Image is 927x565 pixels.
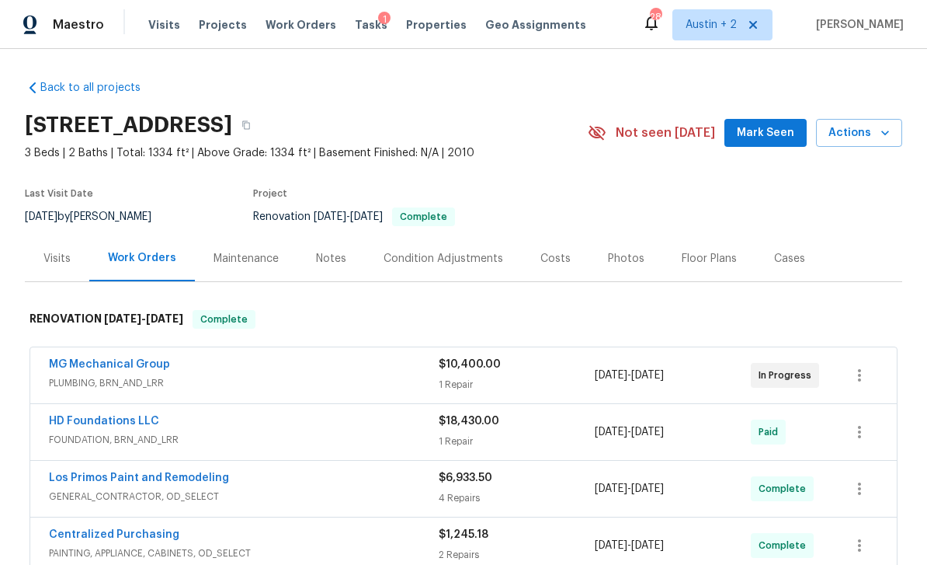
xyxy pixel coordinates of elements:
span: Complete [759,481,812,497]
button: Mark Seen [724,119,807,148]
span: Complete [194,312,254,327]
span: - [595,424,664,440]
div: Visits [43,251,71,267]
span: Mark Seen [737,124,794,143]
button: Copy Address [232,111,260,139]
span: Project [253,189,287,198]
h2: [STREET_ADDRESS] [25,117,232,133]
span: PLUMBING, BRN_AND_LRR [49,375,439,391]
span: $10,400.00 [439,359,501,370]
button: Actions [816,119,902,148]
h6: RENOVATION [30,310,183,329]
div: 1 [378,12,391,27]
span: $1,245.18 [439,529,488,540]
span: [DATE] [595,427,627,438]
span: In Progress [759,368,818,383]
span: [DATE] [631,427,664,438]
div: Costs [540,251,571,267]
a: Los Primos Paint and Remodeling [49,473,229,483]
div: Cases [774,251,805,267]
span: Actions [828,124,890,143]
span: $6,933.50 [439,473,492,483]
span: Not seen [DATE] [616,125,715,141]
span: Paid [759,424,784,440]
span: Visits [148,17,180,33]
span: [DATE] [104,313,141,324]
span: [DATE] [595,483,627,494]
span: Austin + 2 [686,17,737,33]
span: - [595,368,664,383]
span: - [595,481,664,497]
span: Last Visit Date [25,189,93,198]
div: 2 Repairs [439,547,595,563]
span: [DATE] [595,370,627,381]
span: GENERAL_CONTRACTOR, OD_SELECT [49,489,439,504]
span: Complete [759,538,812,553]
span: Properties [406,17,467,33]
div: Notes [316,251,346,267]
span: Complete [394,212,453,221]
span: [DATE] [146,313,183,324]
span: FOUNDATION, BRN_AND_LRR [49,432,439,448]
span: Geo Assignments [485,17,586,33]
span: $18,430.00 [439,416,499,427]
a: Back to all projects [25,80,174,96]
div: Work Orders [108,250,176,266]
span: Projects [199,17,247,33]
span: PAINTING, APPLIANCE, CABINETS, OD_SELECT [49,546,439,561]
div: by [PERSON_NAME] [25,208,170,226]
div: 1 Repair [439,434,595,449]
span: Maestro [53,17,104,33]
span: Renovation [253,211,455,222]
span: [DATE] [595,540,627,551]
div: 28 [650,9,661,25]
div: 4 Repairs [439,490,595,506]
span: - [314,211,383,222]
span: Work Orders [266,17,336,33]
span: [DATE] [350,211,383,222]
a: HD Foundations LLC [49,416,159,427]
span: [DATE] [25,211,57,222]
span: [DATE] [314,211,346,222]
div: Floor Plans [682,251,737,267]
span: - [104,313,183,324]
div: Maintenance [214,251,279,267]
div: 1 Repair [439,377,595,392]
span: [PERSON_NAME] [810,17,904,33]
span: Tasks [355,19,387,30]
span: - [595,538,664,553]
a: Centralized Purchasing [49,529,179,540]
div: Condition Adjustments [384,251,503,267]
a: MG Mechanical Group [49,359,170,370]
span: [DATE] [631,370,664,381]
span: [DATE] [631,540,664,551]
div: Photos [608,251,644,267]
span: [DATE] [631,483,664,494]
span: 3 Beds | 2 Baths | Total: 1334 ft² | Above Grade: 1334 ft² | Basement Finished: N/A | 2010 [25,145,588,161]
div: RENOVATION [DATE]-[DATE]Complete [25,295,902,344]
